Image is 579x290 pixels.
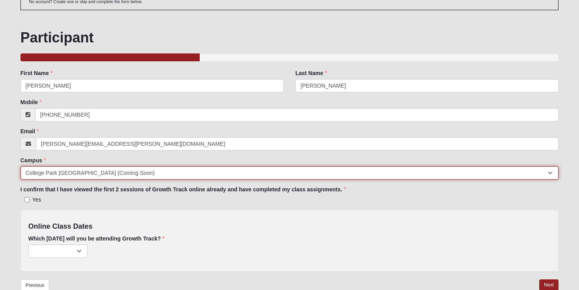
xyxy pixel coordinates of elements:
[20,69,53,77] label: First Name
[28,222,551,231] h4: Online Class Dates
[20,98,42,106] label: Mobile
[20,156,46,164] label: Campus
[20,29,559,46] h1: Participant
[20,185,346,193] label: I confirm that I have viewed the first 2 sessions of Growth Track online already and have complet...
[28,235,165,242] label: Which [DATE] will you be attending Growth Track?
[295,69,327,77] label: Last Name
[20,127,39,135] label: Email
[24,197,30,202] input: Yes
[32,196,41,203] span: Yes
